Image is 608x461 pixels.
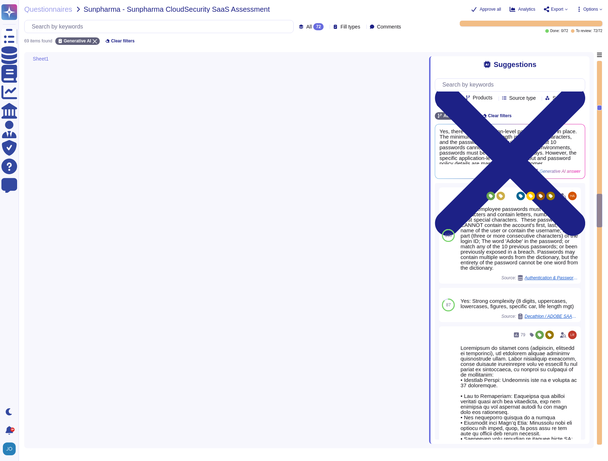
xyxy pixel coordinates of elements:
img: user [568,331,577,339]
span: Sheet1 [33,56,48,61]
img: user [3,442,16,455]
span: 72 / 72 [593,29,602,33]
img: user [568,192,577,200]
span: Source: [501,314,578,319]
span: Sunpharma - Sunpharma CloudSecurity SaaS Assessment [84,6,270,13]
div: 72 [313,23,324,30]
input: Search by keywords [439,79,585,91]
span: Questionnaires [24,6,72,13]
button: Approve all [471,6,501,12]
span: 100 [445,233,452,238]
span: Source: [501,275,578,281]
span: 0 / 72 [561,29,568,33]
span: Clear filters [111,39,135,43]
input: Search by keywords [28,20,293,33]
span: 79 [521,333,525,337]
div: Yes: Strong complexity (8 digits, uppercases, lowercases, figures, specific car, life length mgt) [460,298,578,309]
span: Analytics [518,7,535,11]
span: Comments [377,24,401,29]
span: Generative AI [64,39,91,43]
span: 87 [446,303,451,307]
button: Analytics [510,6,535,12]
div: 9+ [10,428,15,432]
span: All [306,24,312,29]
div: 69 items found [24,39,52,43]
div: Adobe employee passwords must be at least 16 characters and contain letters, numbers, and most sp... [460,206,578,270]
span: Export [551,7,563,11]
span: Fill types [340,24,360,29]
span: To review: [576,29,592,33]
span: Options [583,7,598,11]
span: Approve all [480,7,501,11]
span: Done: [550,29,560,33]
button: user [1,441,21,457]
span: Decathlon / ADOBE SAAS solutions Security assessment Template Working Version [525,314,578,318]
span: Authentication & Password Policy [525,276,578,280]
